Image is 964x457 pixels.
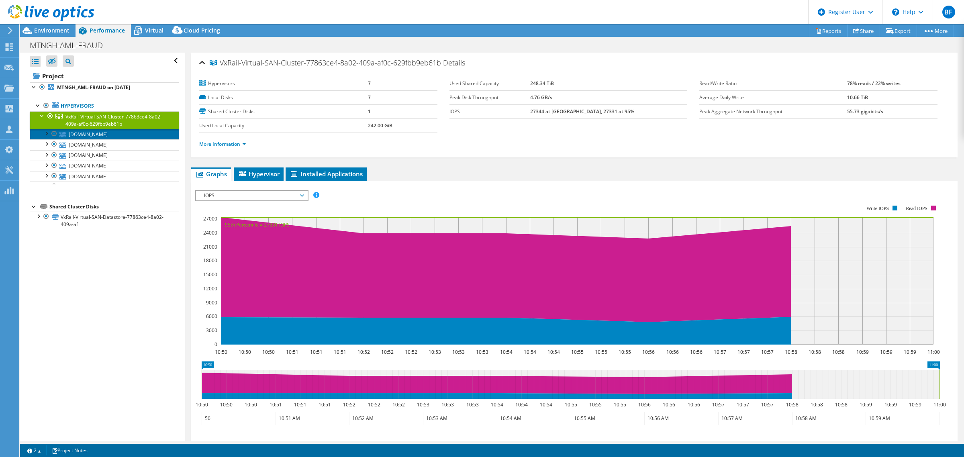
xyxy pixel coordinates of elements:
[30,101,179,111] a: Hypervisors
[847,108,883,115] b: 55.73 gigabits/s
[357,349,370,355] text: 10:52
[368,401,380,408] text: 10:52
[614,401,626,408] text: 10:55
[206,313,217,320] text: 6000
[688,401,700,408] text: 10:56
[909,401,921,408] text: 10:59
[449,94,530,102] label: Peak Disk Throughput
[530,94,552,101] b: 4.76 GB/s
[270,401,282,408] text: 10:51
[294,401,306,408] text: 10:51
[368,122,392,129] b: 242.00 GiB
[245,401,257,408] text: 10:50
[417,401,429,408] text: 10:53
[319,401,331,408] text: 10:51
[90,27,125,34] span: Performance
[856,349,869,355] text: 10:59
[238,170,280,178] span: Hypervisor
[199,141,246,147] a: More Information
[441,401,454,408] text: 10:53
[786,401,799,408] text: 10:58
[392,401,405,408] text: 10:52
[57,84,130,91] b: MTNGH_AML-FRAUD on [DATE]
[847,24,880,37] a: Share
[595,349,607,355] text: 10:55
[638,401,651,408] text: 10:56
[449,80,530,88] label: Used Shared Capacity
[368,94,371,101] b: 7
[195,170,227,178] span: Graphs
[225,221,290,228] text: 95th Percentile = 27331 IOPS
[215,349,227,355] text: 10:50
[515,401,528,408] text: 10:54
[30,111,179,129] a: VxRail-Virtual-SAN-Cluster-77863ce4-8a02-409a-af0c-629fbb9eb61b
[203,243,217,250] text: 21000
[30,82,179,93] a: MTNGH_AML-FRAUD on [DATE]
[30,150,179,161] a: [DOMAIN_NAME]
[200,191,303,200] span: IOPS
[26,41,115,50] h1: MTNGH-AML-FRAUD
[30,139,179,150] a: [DOMAIN_NAME]
[547,349,560,355] text: 10:54
[811,401,823,408] text: 10:58
[933,401,946,408] text: 11:00
[699,94,847,102] label: Average Daily Write
[46,445,93,455] a: Project Notes
[203,271,217,278] text: 15000
[381,349,394,355] text: 10:52
[835,401,848,408] text: 10:58
[405,349,417,355] text: 10:52
[429,349,441,355] text: 10:53
[206,327,217,334] text: 3000
[809,349,821,355] text: 10:58
[847,80,901,87] b: 78% reads / 22% writes
[466,401,479,408] text: 10:53
[30,182,179,192] a: [DOMAIN_NAME]
[880,24,917,37] a: Export
[203,215,217,222] text: 27000
[196,401,208,408] text: 10:50
[368,108,371,115] b: 1
[199,122,368,130] label: Used Local Capacity
[860,401,872,408] text: 10:59
[699,80,847,88] label: Read/Write Ratio
[443,58,465,67] span: Details
[892,8,899,16] svg: \n
[942,6,955,18] span: BF
[334,349,346,355] text: 10:51
[49,202,179,212] div: Shared Cluster Disks
[699,108,847,116] label: Peak Aggregate Network Throughput
[30,161,179,171] a: [DOMAIN_NAME]
[540,401,552,408] text: 10:54
[449,108,530,116] label: IOPS
[761,349,774,355] text: 10:57
[30,171,179,182] a: [DOMAIN_NAME]
[530,80,554,87] b: 248.34 TiB
[290,170,363,178] span: Installed Applications
[476,349,488,355] text: 10:53
[904,349,916,355] text: 10:59
[884,401,897,408] text: 10:59
[712,401,725,408] text: 10:57
[452,349,465,355] text: 10:53
[184,27,220,34] span: Cloud Pricing
[310,349,323,355] text: 10:51
[866,206,889,211] text: Write IOPS
[524,349,536,355] text: 10:54
[847,94,868,101] b: 10.66 TiB
[214,341,217,348] text: 0
[642,349,655,355] text: 10:56
[199,80,368,88] label: Hypervisors
[210,59,441,67] span: VxRail-Virtual-SAN-Cluster-77863ce4-8a02-409a-af0c-629fbb9eb61b
[220,401,233,408] text: 10:50
[145,27,163,34] span: Virtual
[491,401,503,408] text: 10:54
[530,108,634,115] b: 27344 at [GEOGRAPHIC_DATA], 27331 at 95%
[737,401,749,408] text: 10:57
[368,80,371,87] b: 7
[239,349,251,355] text: 10:50
[34,27,69,34] span: Environment
[286,349,298,355] text: 10:51
[927,349,940,355] text: 11:00
[30,212,179,229] a: VxRail-Virtual-SAN-Datastore-77863ce4-8a02-409a-af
